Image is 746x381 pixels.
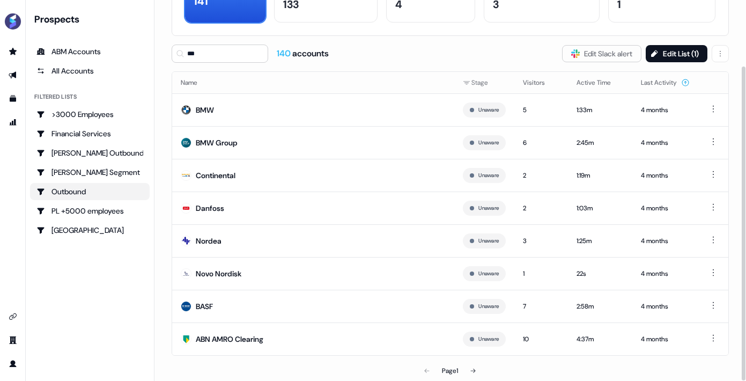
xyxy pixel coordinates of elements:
[646,45,707,62] button: Edit List (1)
[478,171,499,180] button: Unaware
[36,186,143,197] div: Outbound
[196,236,221,246] div: Nordea
[523,105,559,115] div: 5
[641,301,690,312] div: 4 months
[562,45,641,62] button: Edit Slack alert
[30,164,150,181] a: Go to Kasper's Segment
[577,236,624,246] div: 1:25m
[442,365,458,376] div: Page 1
[577,203,624,214] div: 1:03m
[277,48,329,60] div: accounts
[277,48,292,59] span: 140
[30,62,150,79] a: All accounts
[4,114,21,131] a: Go to attribution
[523,170,559,181] div: 2
[36,65,143,76] div: All Accounts
[577,73,624,92] button: Active Time
[641,170,690,181] div: 4 months
[30,183,150,200] a: Go to Outbound
[577,137,624,148] div: 2:45m
[196,203,224,214] div: Danfoss
[30,222,150,239] a: Go to Poland
[641,137,690,148] div: 4 months
[523,203,559,214] div: 2
[30,43,150,60] a: ABM Accounts
[577,334,624,345] div: 4:37m
[36,148,143,158] div: [PERSON_NAME] Outbound
[478,269,499,279] button: Unaware
[577,268,624,279] div: 22s
[478,203,499,213] button: Unaware
[4,43,21,60] a: Go to prospects
[577,105,624,115] div: 1:33m
[523,137,559,148] div: 6
[36,225,143,236] div: [GEOGRAPHIC_DATA]
[641,268,690,279] div: 4 months
[4,67,21,84] a: Go to outbound experience
[36,109,143,120] div: >3000 Employees
[523,268,559,279] div: 1
[30,125,150,142] a: Go to Financial Services
[4,90,21,107] a: Go to templates
[34,13,150,26] div: Prospects
[36,128,143,139] div: Financial Services
[196,268,241,279] div: Novo Nordisk
[196,301,213,312] div: BASF
[577,301,624,312] div: 2:58m
[478,302,499,311] button: Unaware
[196,334,263,345] div: ABN AMRO Clearing
[478,334,499,344] button: Unaware
[36,167,143,178] div: [PERSON_NAME] Segment
[172,72,454,93] th: Name
[523,73,558,92] button: Visitors
[523,301,559,312] div: 7
[463,77,506,88] div: Stage
[641,73,690,92] button: Last Activity
[4,355,21,372] a: Go to profile
[523,236,559,246] div: 3
[4,308,21,325] a: Go to integrations
[641,334,690,345] div: 4 months
[478,236,499,246] button: Unaware
[4,332,21,349] a: Go to team
[641,203,690,214] div: 4 months
[577,170,624,181] div: 1:19m
[30,106,150,123] a: Go to >3000 Employees
[478,105,499,115] button: Unaware
[196,170,235,181] div: Continental
[34,92,77,101] div: Filtered lists
[641,105,690,115] div: 4 months
[36,206,143,216] div: PL +5000 employees
[30,202,150,219] a: Go to PL +5000 employees
[36,46,143,57] div: ABM Accounts
[196,105,214,115] div: BMW
[478,138,499,148] button: Unaware
[196,137,238,148] div: BMW Group
[30,144,150,162] a: Go to Kasper's Outbound
[523,334,559,345] div: 10
[641,236,690,246] div: 4 months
